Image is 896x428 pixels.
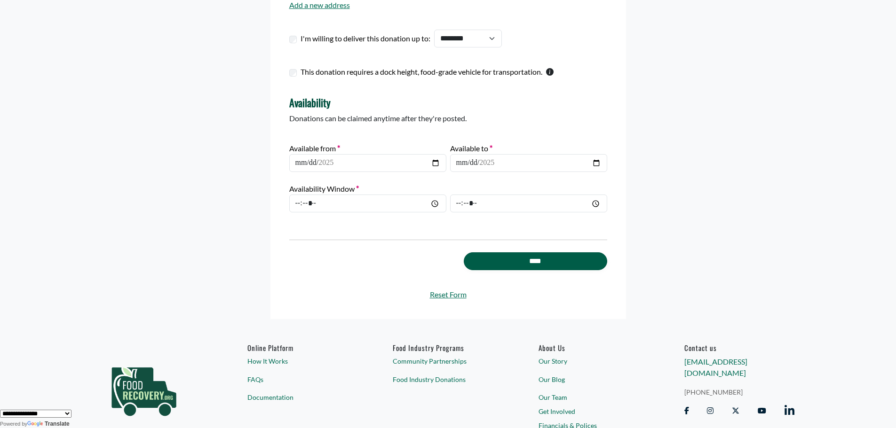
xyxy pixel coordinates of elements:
[289,183,359,195] label: Availability Window
[247,356,357,366] a: How It Works
[684,343,794,352] h6: Contact us
[393,374,503,384] a: Food Industry Donations
[27,420,70,427] a: Translate
[539,343,649,352] a: About Us
[27,421,45,428] img: Google Translate
[289,96,607,109] h4: Availability
[546,68,554,76] svg: This checkbox should only be used by warehouses donating more than one pallet of product.
[393,343,503,352] h6: Food Industry Programs
[301,66,542,78] label: This donation requires a dock height, food-grade vehicle for transportation.
[539,356,649,366] a: Our Story
[450,143,492,154] label: Available to
[289,143,340,154] label: Available from
[247,392,357,402] a: Documentation
[247,374,357,384] a: FAQs
[289,0,350,9] a: Add a new address
[289,113,607,124] p: Donations can be claimed anytime after they're posted.
[539,406,649,416] a: Get Involved
[539,392,649,402] a: Our Team
[539,374,649,384] a: Our Blog
[247,343,357,352] h6: Online Platform
[684,357,747,377] a: [EMAIL_ADDRESS][DOMAIN_NAME]
[289,289,607,300] a: Reset Form
[684,387,794,397] a: [PHONE_NUMBER]
[393,356,503,366] a: Community Partnerships
[301,33,430,44] label: I'm willing to deliver this donation up to:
